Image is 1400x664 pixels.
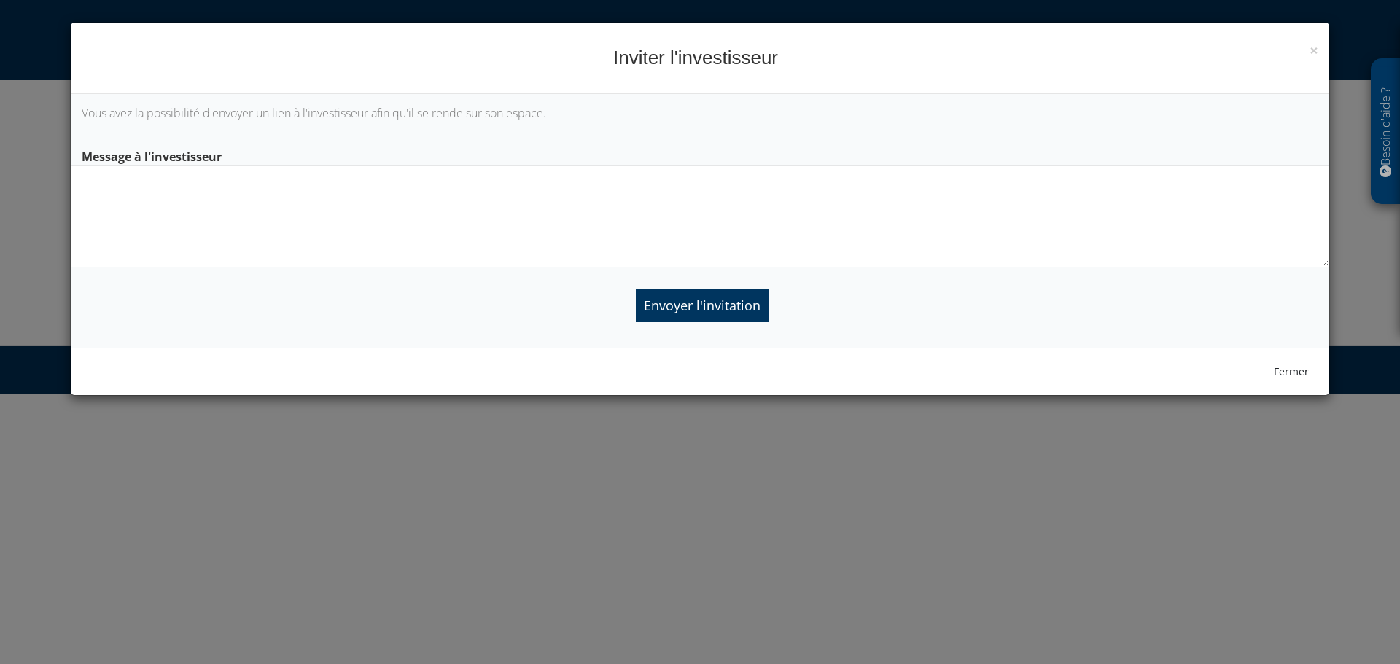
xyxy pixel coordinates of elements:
[1310,40,1318,60] span: ×
[1264,359,1318,384] button: Fermer
[636,289,769,322] input: Envoyer l'invitation
[82,105,1318,122] p: Vous avez la possibilité d'envoyer un lien à l'investisseur afin qu'il se rende sur son espace.
[1377,66,1394,198] p: Besoin d'aide ?
[71,144,1329,165] label: Message à l'investisseur
[82,44,1318,71] h4: Inviter l'investisseur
